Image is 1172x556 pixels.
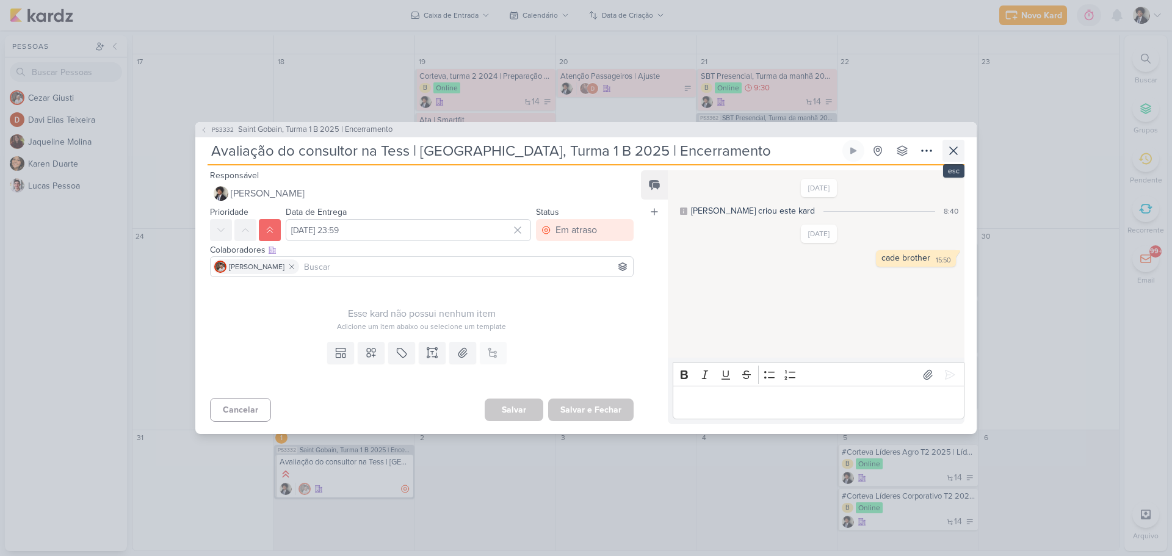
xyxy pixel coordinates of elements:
div: Adicione um item abaixo ou selecione um template [210,321,634,332]
span: Saint Gobain, Turma 1 B 2025 | Encerramento [238,124,392,136]
div: 8:40 [944,206,958,217]
button: Cancelar [210,398,271,422]
label: Prioridade [210,207,248,217]
div: Ligar relógio [848,146,858,156]
div: Editor editing area: main [673,386,964,419]
button: Em atraso [536,219,634,241]
img: Cezar Giusti [214,261,226,273]
label: Data de Entrega [286,207,347,217]
button: PS3332 Saint Gobain, Turma 1 B 2025 | Encerramento [200,124,392,136]
img: Pedro Luahn Simões [214,186,228,201]
button: [PERSON_NAME] [210,182,634,204]
span: [PERSON_NAME] [229,261,284,272]
div: 15:50 [936,256,951,265]
div: esc [943,164,964,178]
div: Colaboradores [210,244,634,256]
div: Esse kard não possui nenhum item [210,306,634,321]
input: Kard Sem Título [208,140,840,162]
div: Editor toolbar [673,363,964,386]
span: [PERSON_NAME] [231,186,305,201]
div: [PERSON_NAME] criou este kard [691,204,815,217]
span: PS3332 [210,125,236,134]
input: Buscar [302,259,631,274]
label: Status [536,207,559,217]
div: Em atraso [555,223,597,237]
label: Responsável [210,170,259,181]
div: cade brother [881,253,930,263]
input: Select a date [286,219,531,241]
